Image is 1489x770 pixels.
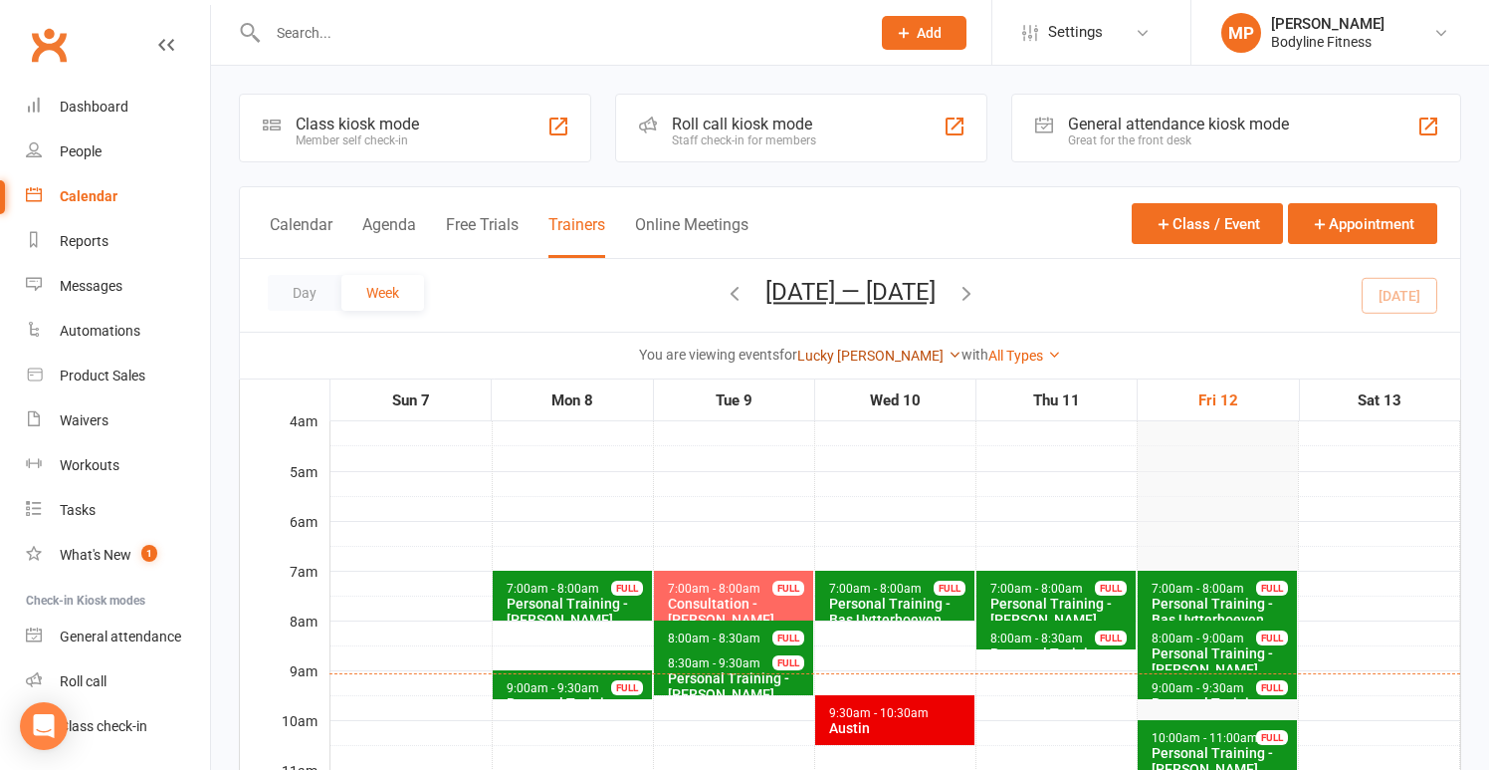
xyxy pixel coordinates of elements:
span: 8:00am - 9:00am [1151,632,1245,645]
div: 9am [240,660,329,710]
a: Waivers [26,398,210,443]
button: [DATE] — [DATE] [765,278,936,306]
div: Workouts [60,457,119,473]
div: Consultation - [PERSON_NAME] [667,596,809,628]
button: Add [882,16,966,50]
div: Mon 8 [493,388,651,412]
div: 8am [240,611,329,660]
strong: with [961,347,988,363]
div: Automations [60,323,140,339]
button: Appointment [1288,203,1437,244]
div: Reports [60,233,108,249]
a: Reports [26,219,210,264]
button: Day [268,275,341,311]
div: Messages [60,278,122,294]
div: Personal Training - [PERSON_NAME] [989,645,1132,677]
div: Roll call kiosk mode [672,115,816,133]
a: People [26,129,210,174]
div: Sat 13 [1301,388,1459,412]
div: FULL [1256,730,1288,745]
div: FULL [772,581,804,596]
div: FULL [772,631,804,645]
span: 9:00am - 9:30am [506,681,600,695]
strong: for [779,347,797,363]
span: 7:00am - 8:00am [828,582,923,596]
span: 10:00am - 11:00am [1151,731,1259,745]
span: 8:00am - 8:30am [667,632,761,645]
span: 1 [141,545,157,562]
div: FULL [1256,680,1288,695]
div: Roll call [60,673,106,689]
div: Great for the front desk [1068,133,1289,147]
div: Sun 7 [331,388,490,412]
div: Wed 10 [816,388,974,412]
a: General attendance kiosk mode [26,615,210,659]
div: FULL [611,581,643,596]
div: General attendance [60,629,181,644]
a: What's New1 [26,533,210,578]
div: Personal Training - [PERSON_NAME] [989,596,1132,628]
div: FULL [1256,631,1288,645]
div: 10am [240,710,329,760]
div: 7am [240,561,329,611]
div: MP [1221,13,1261,53]
div: Personal Training - [PERSON_NAME] [667,670,809,702]
div: Product Sales [60,368,145,384]
div: Tue 9 [655,388,813,412]
div: Fri 12 [1139,388,1297,412]
span: 7:00am - 8:00am [1151,582,1245,596]
div: Personal Training - [PERSON_NAME] [1151,645,1293,677]
a: Tasks [26,488,210,533]
div: FULL [934,581,965,596]
button: Trainers [548,215,605,258]
button: Agenda [362,215,416,258]
div: 6am [240,511,329,561]
div: [PERSON_NAME] [1271,15,1384,33]
a: Calendar [26,174,210,219]
span: Settings [1048,10,1103,55]
span: 8:30am - 9:30am [667,656,761,670]
div: Personal Training - [PERSON_NAME] [1151,695,1293,727]
div: 5am [240,461,329,511]
div: 4am [240,410,329,460]
strong: You are viewing events [639,347,779,363]
button: Online Meetings [635,215,748,258]
div: FULL [611,680,643,695]
span: 7:00am - 8:00am [506,582,600,596]
a: Automations [26,309,210,354]
div: Thu 11 [977,388,1136,412]
div: Personal Training - Bas Uytterhoeven Spark [828,596,970,643]
div: Class check-in [60,718,147,734]
button: Calendar [270,215,332,258]
a: Dashboard [26,85,210,129]
div: People [60,143,102,159]
div: What's New [60,547,131,563]
a: All Types [988,348,1061,364]
span: 7:00am - 8:00am [667,582,761,596]
div: FULL [1256,581,1288,596]
a: Lucky [PERSON_NAME] [797,348,961,364]
div: Open Intercom Messenger [20,702,68,750]
div: Dashboard [60,99,128,115]
div: Personal Training - [PERSON_NAME] [506,596,648,628]
button: Week [341,275,424,311]
input: Search... [262,19,856,47]
a: Messages [26,264,210,309]
a: Workouts [26,443,210,488]
div: Austin [828,720,970,736]
span: 7:00am - 8:00am [989,582,1084,596]
div: FULL [1095,631,1127,645]
div: Tasks [60,502,96,518]
a: Roll call [26,659,210,704]
a: Clubworx [24,20,74,70]
div: Staff check-in for members [672,133,816,147]
div: FULL [772,655,804,670]
div: Waivers [60,412,108,428]
div: Member self check-in [296,133,419,147]
span: 8:00am - 8:30am [989,632,1084,645]
button: Free Trials [446,215,519,258]
div: Class kiosk mode [296,115,419,133]
div: Bodyline Fitness [1271,33,1384,51]
a: Product Sales [26,354,210,398]
button: Class / Event [1132,203,1283,244]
